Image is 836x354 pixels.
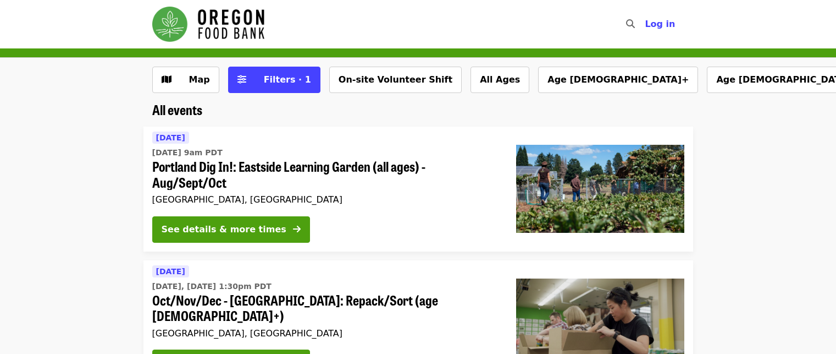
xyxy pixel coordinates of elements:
[152,328,499,339] div: [GEOGRAPHIC_DATA], [GEOGRAPHIC_DATA]
[645,19,675,29] span: Log in
[152,159,499,190] span: Portland Dig In!: Eastside Learning Garden (all ages) - Aug/Sept/Oct
[152,147,223,159] time: [DATE] 9am PDT
[189,74,210,85] span: Map
[264,74,311,85] span: Filters · 1
[636,13,684,35] button: Log in
[538,67,698,93] button: Age [DEMOGRAPHIC_DATA]+
[152,216,310,243] button: See details & more times
[143,127,693,252] a: See details for "Portland Dig In!: Eastside Learning Garden (all ages) - Aug/Sept/Oct"
[152,281,272,292] time: [DATE], [DATE] 1:30pm PDT
[237,74,246,85] i: sliders-h icon
[329,67,462,93] button: On-site Volunteer Shift
[641,11,650,37] input: Search
[293,224,301,235] i: arrow-right icon
[162,223,286,236] div: See details & more times
[162,74,171,85] i: map icon
[156,267,185,276] span: [DATE]
[152,194,499,205] div: [GEOGRAPHIC_DATA], [GEOGRAPHIC_DATA]
[470,67,529,93] button: All Ages
[626,19,635,29] i: search icon
[156,133,185,142] span: [DATE]
[228,67,320,93] button: Filters (1 selected)
[516,145,684,233] img: Portland Dig In!: Eastside Learning Garden (all ages) - Aug/Sept/Oct organized by Oregon Food Bank
[152,67,219,93] button: Show map view
[152,7,264,42] img: Oregon Food Bank - Home
[152,292,499,324] span: Oct/Nov/Dec - [GEOGRAPHIC_DATA]: Repack/Sort (age [DEMOGRAPHIC_DATA]+)
[152,100,202,119] span: All events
